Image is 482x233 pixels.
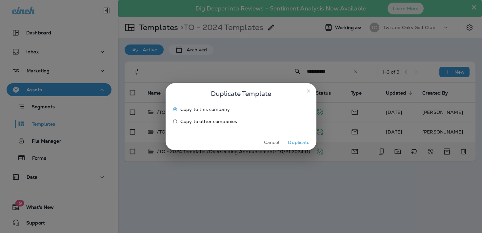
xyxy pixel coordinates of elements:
button: close [303,86,314,96]
span: Copy to this company [180,107,230,112]
span: Duplicate Template [211,88,271,99]
span: Copy to other companies [180,119,237,124]
button: Duplicate [287,137,311,148]
button: Cancel [259,137,284,148]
